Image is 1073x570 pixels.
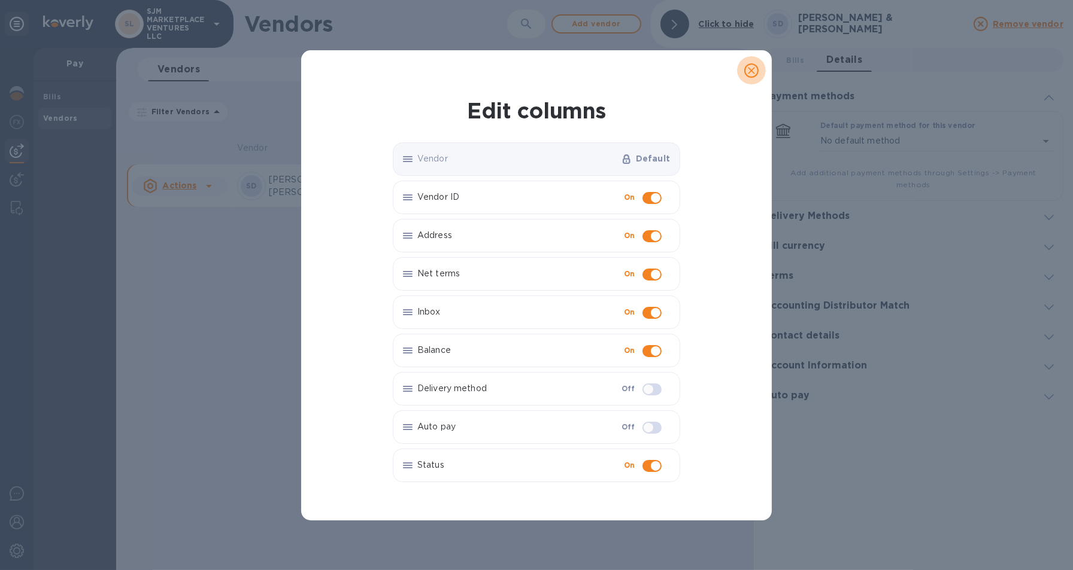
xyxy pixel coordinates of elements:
b: Off [622,384,635,393]
p: Vendor [417,153,617,165]
b: On [624,231,635,240]
b: On [624,193,635,202]
p: Status [417,459,619,471]
b: Off [622,422,635,431]
b: On [624,269,635,278]
button: close [737,56,766,85]
b: On [624,346,635,355]
p: Delivery method [417,382,617,395]
p: Vendor ID [417,191,619,203]
p: Net terms [417,267,619,280]
p: Auto pay [417,420,617,433]
p: Address [417,229,619,242]
b: On [624,307,635,316]
h1: Edit columns [393,98,680,123]
b: On [624,461,635,470]
p: Balance [417,344,619,356]
p: Inbox [417,306,619,318]
p: Default [636,153,670,164]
